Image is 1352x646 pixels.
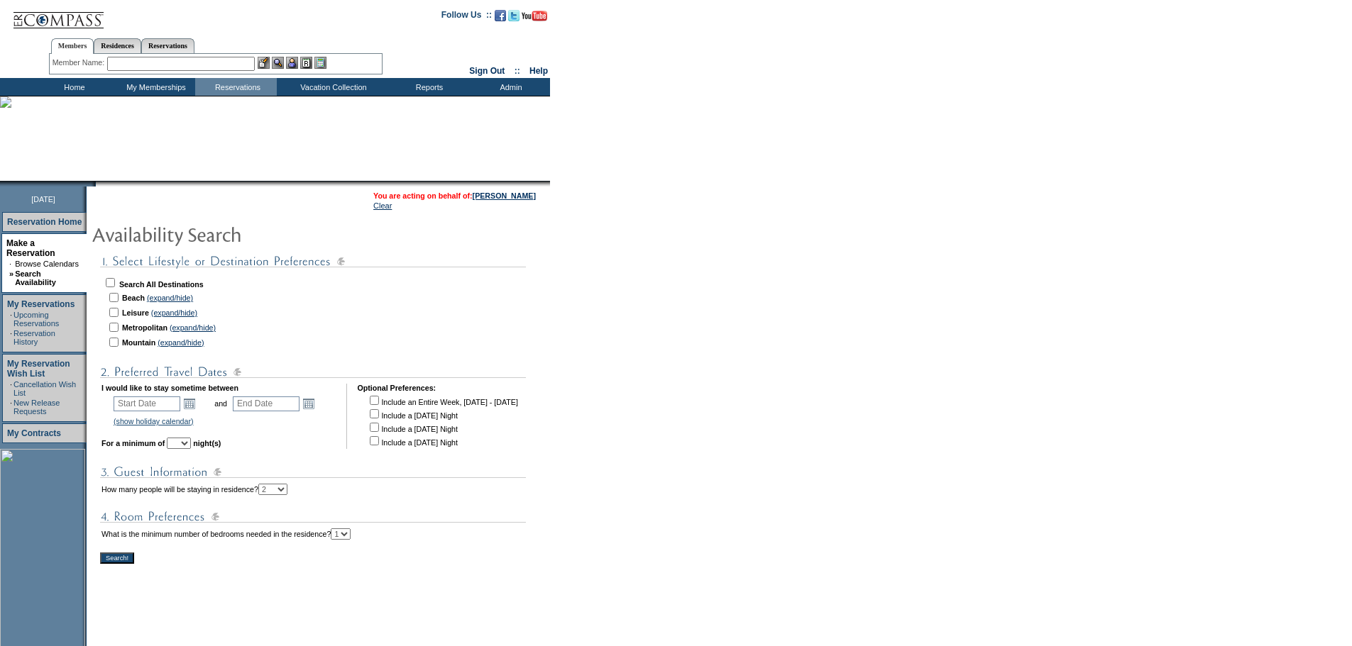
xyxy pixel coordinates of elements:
[473,191,536,200] a: [PERSON_NAME]
[94,38,141,53] a: Residences
[96,181,97,186] img: blank.gif
[158,338,204,347] a: (expand/hide)
[101,384,238,392] b: I would like to stay sometime between
[272,57,284,69] img: View
[170,323,216,332] a: (expand/hide)
[122,338,155,347] b: Mountain
[212,394,229,413] td: and
[7,428,61,438] a: My Contracts
[53,57,107,69] div: Member Name:
[151,308,197,317] a: (expand/hide)
[301,396,317,411] a: Open the calendar popup.
[114,396,180,411] input: Date format: M/D/Y. Shortcut keys: [T] for Today. [UP] or [.] for Next Day. [DOWN] or [,] for Pre...
[10,329,12,346] td: ·
[13,329,55,346] a: Reservation History
[441,9,492,26] td: Follow Us ::
[529,66,548,76] a: Help
[314,57,326,69] img: b_calculator.gif
[119,280,204,289] b: Search All Destinations
[193,439,221,447] b: night(s)
[100,552,134,564] input: Search!
[15,269,56,286] a: Search Availability
[495,10,506,21] img: Become our fan on Facebook
[122,323,167,332] b: Metropolitan
[9,260,13,268] td: ·
[508,10,520,21] img: Follow us on Twitter
[286,57,298,69] img: Impersonate
[195,78,277,96] td: Reservations
[13,399,60,416] a: New Release Requests
[141,38,194,53] a: Reservations
[508,14,520,23] a: Follow us on Twitter
[387,78,468,96] td: Reports
[10,380,12,397] td: ·
[91,181,96,186] img: promoShadowLeftCorner.gif
[495,14,506,23] a: Become our fan on Facebook
[15,260,79,268] a: Browse Calendars
[31,195,55,204] span: [DATE]
[101,439,165,447] b: For a minimum of
[6,238,55,258] a: Make a Reservation
[101,528,351,540] td: What is the minimum number of bedrooms needed in the residence?
[468,78,550,96] td: Admin
[114,417,194,425] a: (show holiday calendar)
[7,217,82,227] a: Reservation Home
[515,66,520,76] span: ::
[92,220,375,248] img: pgTtlAvailabilitySearch.gif
[114,78,195,96] td: My Memberships
[13,380,76,397] a: Cancellation Wish List
[7,299,75,309] a: My Reservations
[233,396,299,411] input: Date format: M/D/Y. Shortcut keys: [T] for Today. [UP] or [.] for Next Day. [DOWN] or [,] for Pre...
[10,399,12,416] td: ·
[101,484,287,495] td: How many people will be staying in residence?
[367,394,517,447] td: Include an Entire Week, [DATE] - [DATE] Include a [DATE] Night Include a [DATE] Night Include a [...
[32,78,114,96] td: Home
[300,57,312,69] img: Reservations
[122,308,149,317] b: Leisure
[522,11,547,21] img: Subscribe to our YouTube Channel
[13,311,59,328] a: Upcoming Reservations
[258,57,270,69] img: b_edit.gif
[522,14,547,23] a: Subscribe to our YouTube Channel
[182,396,197,411] a: Open the calendar popup.
[122,294,145,302] b: Beach
[373,191,536,200] span: You are acting on behalf of:
[9,269,13,278] b: »
[277,78,387,96] td: Vacation Collection
[147,294,193,302] a: (expand/hide)
[357,384,436,392] b: Optional Preferences:
[7,359,70,379] a: My Reservation Wish List
[469,66,505,76] a: Sign Out
[10,311,12,328] td: ·
[51,38,94,54] a: Members
[373,201,392,210] a: Clear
